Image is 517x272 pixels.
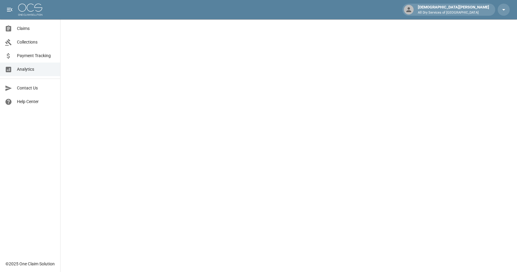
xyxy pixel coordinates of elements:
[17,25,55,32] span: Claims
[18,4,42,16] img: ocs-logo-white-transparent.png
[17,85,55,91] span: Contact Us
[4,4,16,16] button: open drawer
[418,10,489,15] p: All Dry Services of [GEOGRAPHIC_DATA]
[60,19,517,270] iframe: Embedded Dashboard
[17,99,55,105] span: Help Center
[5,261,55,267] div: © 2025 One Claim Solution
[415,4,492,15] div: [DEMOGRAPHIC_DATA][PERSON_NAME]
[17,39,55,45] span: Collections
[17,66,55,73] span: Analytics
[17,53,55,59] span: Payment Tracking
